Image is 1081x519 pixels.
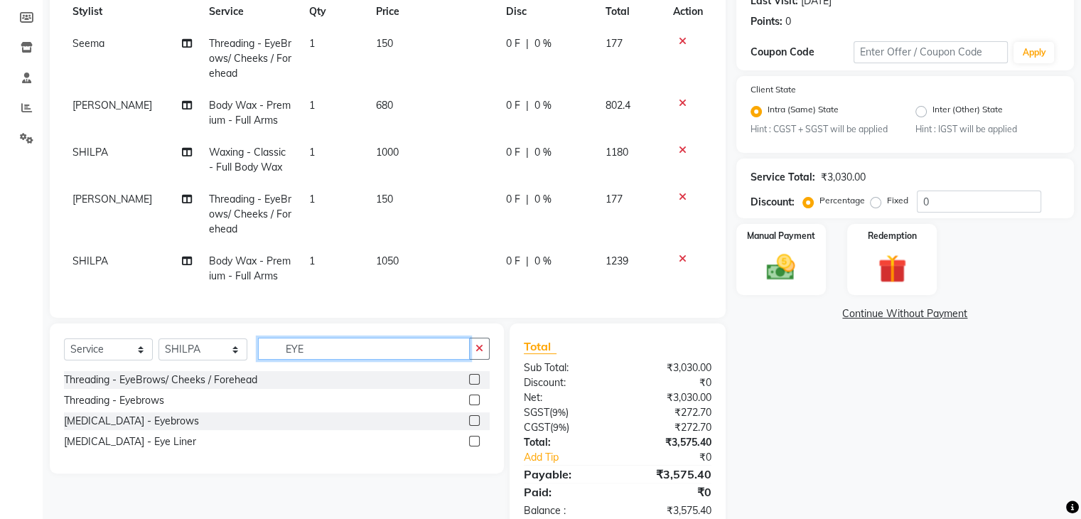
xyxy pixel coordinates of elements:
[526,192,529,207] span: |
[526,36,529,51] span: |
[821,170,866,185] div: ₹3,030.00
[376,99,393,112] span: 680
[376,255,399,267] span: 1050
[506,192,520,207] span: 0 F
[64,393,164,408] div: Threading - Eyebrows
[209,193,291,235] span: Threading - EyeBrows/ Cheeks / Forehead
[513,450,635,465] a: Add Tip
[72,193,152,205] span: [PERSON_NAME]
[513,360,618,375] div: Sub Total:
[618,375,722,390] div: ₹0
[534,98,552,113] span: 0 %
[819,194,865,207] label: Percentage
[309,146,315,159] span: 1
[513,390,618,405] div: Net:
[513,420,618,435] div: ( )
[932,103,1003,120] label: Inter (Other) State
[747,230,815,242] label: Manual Payment
[534,192,552,207] span: 0 %
[526,145,529,160] span: |
[513,405,618,420] div: ( )
[618,466,722,483] div: ₹3,575.40
[606,146,628,159] span: 1180
[526,254,529,269] span: |
[553,422,566,433] span: 9%
[887,194,908,207] label: Fixed
[606,37,623,50] span: 177
[785,14,791,29] div: 0
[534,254,552,269] span: 0 %
[513,503,618,518] div: Balance :
[64,373,257,387] div: Threading - EyeBrows/ Cheeks / Forehead
[506,36,520,51] span: 0 F
[309,99,315,112] span: 1
[513,466,618,483] div: Payable:
[606,99,630,112] span: 802.4
[618,360,722,375] div: ₹3,030.00
[618,435,722,450] div: ₹3,575.40
[618,483,722,501] div: ₹0
[854,41,1009,63] input: Enter Offer / Coupon Code
[376,146,399,159] span: 1000
[751,195,795,210] div: Discount:
[751,45,854,60] div: Coupon Code
[209,37,291,80] span: Threading - EyeBrows/ Cheeks / Forehead
[506,145,520,160] span: 0 F
[72,146,108,159] span: SHILPA
[506,98,520,113] span: 0 F
[524,406,549,419] span: SGST
[209,99,291,127] span: Body Wax - Premium - Full Arms
[513,483,618,501] div: Paid:
[526,98,529,113] span: |
[618,405,722,420] div: ₹272.70
[64,434,196,449] div: [MEDICAL_DATA] - Eye Liner
[1013,42,1054,63] button: Apply
[534,145,552,160] span: 0 %
[606,193,623,205] span: 177
[739,306,1071,321] a: Continue Without Payment
[258,338,470,360] input: Search or Scan
[309,193,315,205] span: 1
[534,36,552,51] span: 0 %
[309,37,315,50] span: 1
[618,503,722,518] div: ₹3,575.40
[635,450,721,465] div: ₹0
[209,255,291,282] span: Body Wax - Premium - Full Arms
[513,375,618,390] div: Discount:
[64,414,199,429] div: [MEDICAL_DATA] - Eyebrows
[552,407,566,418] span: 9%
[606,255,628,267] span: 1239
[524,339,556,354] span: Total
[618,390,722,405] div: ₹3,030.00
[751,14,782,29] div: Points:
[768,103,839,120] label: Intra (Same) State
[758,251,804,284] img: _cash.svg
[513,435,618,450] div: Total:
[751,83,796,96] label: Client State
[72,255,108,267] span: SHILPA
[915,123,1060,136] small: Hint : IGST will be applied
[618,420,722,435] div: ₹272.70
[524,421,550,434] span: CGST
[209,146,286,173] span: Waxing - Classic - Full Body Wax
[376,37,393,50] span: 150
[751,123,895,136] small: Hint : CGST + SGST will be applied
[72,99,152,112] span: [PERSON_NAME]
[868,230,917,242] label: Redemption
[869,251,915,287] img: _gift.svg
[72,37,104,50] span: Seema
[376,193,393,205] span: 150
[309,255,315,267] span: 1
[506,254,520,269] span: 0 F
[751,170,815,185] div: Service Total:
